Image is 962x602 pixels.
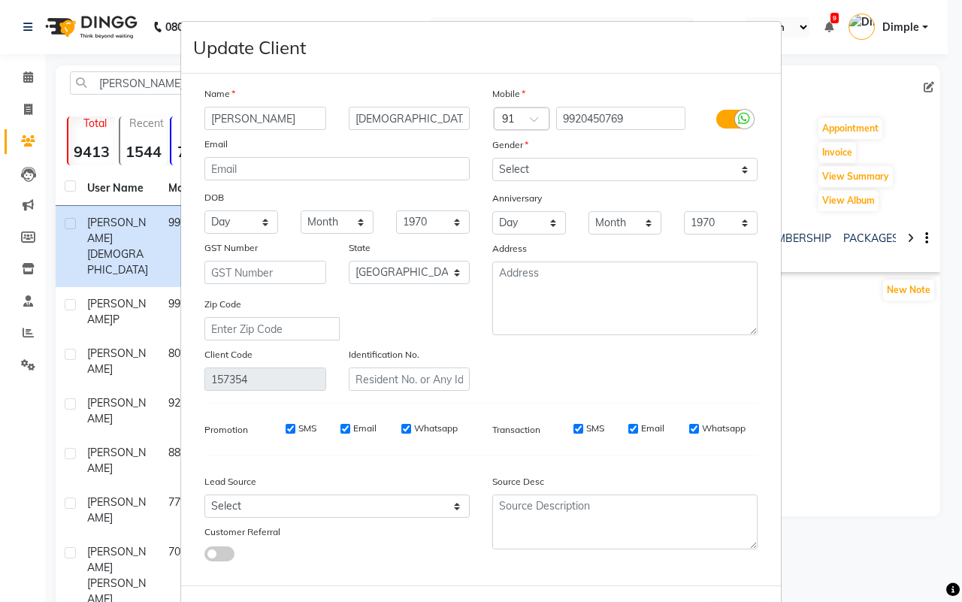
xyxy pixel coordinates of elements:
[353,422,377,435] label: Email
[492,138,528,152] label: Gender
[204,525,280,539] label: Customer Referral
[204,423,248,437] label: Promotion
[204,157,470,180] input: Email
[492,87,525,101] label: Mobile
[193,34,306,61] h4: Update Client
[492,242,527,256] label: Address
[492,475,544,489] label: Source Desc
[349,348,419,362] label: Identification No.
[204,191,224,204] label: DOB
[702,422,746,435] label: Whatsapp
[556,107,686,130] input: Mobile
[298,422,316,435] label: SMS
[204,241,258,255] label: GST Number
[204,298,241,311] label: Zip Code
[492,423,540,437] label: Transaction
[349,107,470,130] input: Last Name
[204,368,326,391] input: Client Code
[204,317,340,340] input: Enter Zip Code
[492,192,542,205] label: Anniversary
[641,422,664,435] label: Email
[204,87,235,101] label: Name
[204,261,326,284] input: GST Number
[204,475,256,489] label: Lead Source
[349,241,371,255] label: State
[414,422,458,435] label: Whatsapp
[204,107,326,130] input: First Name
[204,348,253,362] label: Client Code
[204,138,228,151] label: Email
[349,368,470,391] input: Resident No. or Any Id
[586,422,604,435] label: SMS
